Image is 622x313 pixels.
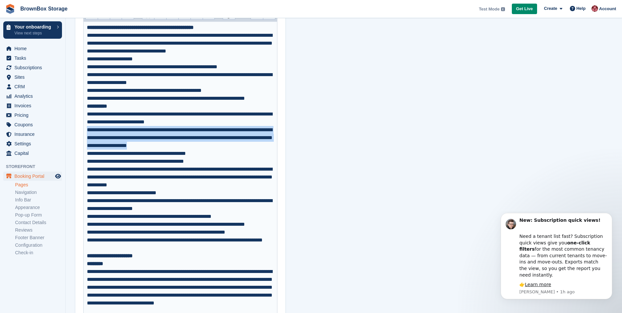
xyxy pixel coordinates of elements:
[15,182,62,188] a: Pages
[15,189,62,196] a: Navigation
[15,219,62,226] a: Contact Details
[14,111,54,120] span: Pricing
[14,63,54,72] span: Subscriptions
[3,21,62,39] a: Your onboarding View next steps
[5,4,15,14] img: stora-icon-8386f47178a22dfd0bd8f6a31ec36ba5ce8667c1dd55bd0f319d3a0aa187defe.svg
[3,149,62,158] a: menu
[15,212,62,218] a: Pop-up Form
[14,149,54,158] span: Capital
[15,235,62,241] a: Footer Banner
[14,44,54,53] span: Home
[15,250,62,256] a: Check-in
[15,242,62,248] a: Configuration
[14,73,54,82] span: Sites
[14,120,54,129] span: Coupons
[18,3,70,14] a: BrownBox Storage
[15,197,62,203] a: Info Bar
[14,53,54,63] span: Tasks
[15,227,62,233] a: Reviews
[14,130,54,139] span: Insurance
[512,4,537,14] a: Get Live
[6,163,65,170] span: Storefront
[3,111,62,120] a: menu
[479,6,499,12] span: Test Mode
[544,5,557,12] span: Create
[14,101,54,110] span: Invoices
[599,6,616,12] span: Account
[516,6,533,12] span: Get Live
[14,139,54,148] span: Settings
[14,172,54,181] span: Booking Portal
[592,5,598,12] img: Gemma Armstrong
[14,30,53,36] p: View next steps
[54,172,62,180] a: Preview store
[3,53,62,63] a: menu
[14,92,54,101] span: Analytics
[3,73,62,82] a: menu
[3,92,62,101] a: menu
[576,5,586,12] span: Help
[3,130,62,139] a: menu
[3,172,62,181] a: menu
[3,120,62,129] a: menu
[3,101,62,110] a: menu
[3,44,62,53] a: menu
[501,7,505,11] img: icon-info-grey-7440780725fd019a000dd9b08b2336e03edf1995a4989e88bcd33f0948082b44.svg
[3,139,62,148] a: menu
[14,25,53,29] p: Your onboarding
[14,82,54,91] span: CRM
[3,82,62,91] a: menu
[15,204,62,211] a: Appearance
[3,63,62,72] a: menu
